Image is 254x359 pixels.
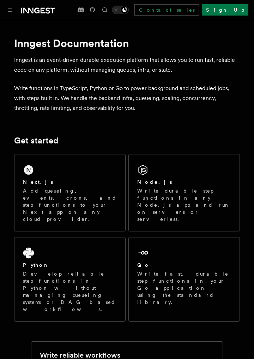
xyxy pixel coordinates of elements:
p: Write durable step functions in any Node.js app and run on servers or serverless. [137,187,231,223]
h2: Node.js [137,178,172,186]
h1: Inngest Documentation [14,37,240,49]
p: Write fast, durable step functions in your Go application using the standard library. [137,270,231,306]
p: Inngest is an event-driven durable execution platform that allows you to run fast, reliable code ... [14,55,240,75]
p: Develop reliable step functions in Python without managing queueing systems or DAG based workflows. [23,270,117,313]
h2: Next.js [23,178,53,186]
a: PythonDevelop reliable step functions in Python without managing queueing systems or DAG based wo... [14,237,126,322]
button: Find something... [101,6,109,14]
button: Toggle dark mode [112,6,129,14]
a: Contact sales [134,4,199,16]
button: Toggle navigation [6,6,14,14]
a: GoWrite fast, durable step functions in your Go application using the standard library. [128,237,240,322]
a: Next.jsAdd queueing, events, crons, and step functions to your Next app on any cloud provider. [14,154,126,231]
p: Write functions in TypeScript, Python or Go to power background and scheduled jobs, with steps bu... [14,83,240,113]
a: Get started [14,136,58,146]
h2: Python [23,261,49,269]
a: Node.jsWrite durable step functions in any Node.js app and run on servers or serverless. [128,154,240,231]
p: Add queueing, events, crons, and step functions to your Next app on any cloud provider. [23,187,117,223]
a: Sign Up [202,4,248,16]
h2: Go [137,261,150,269]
